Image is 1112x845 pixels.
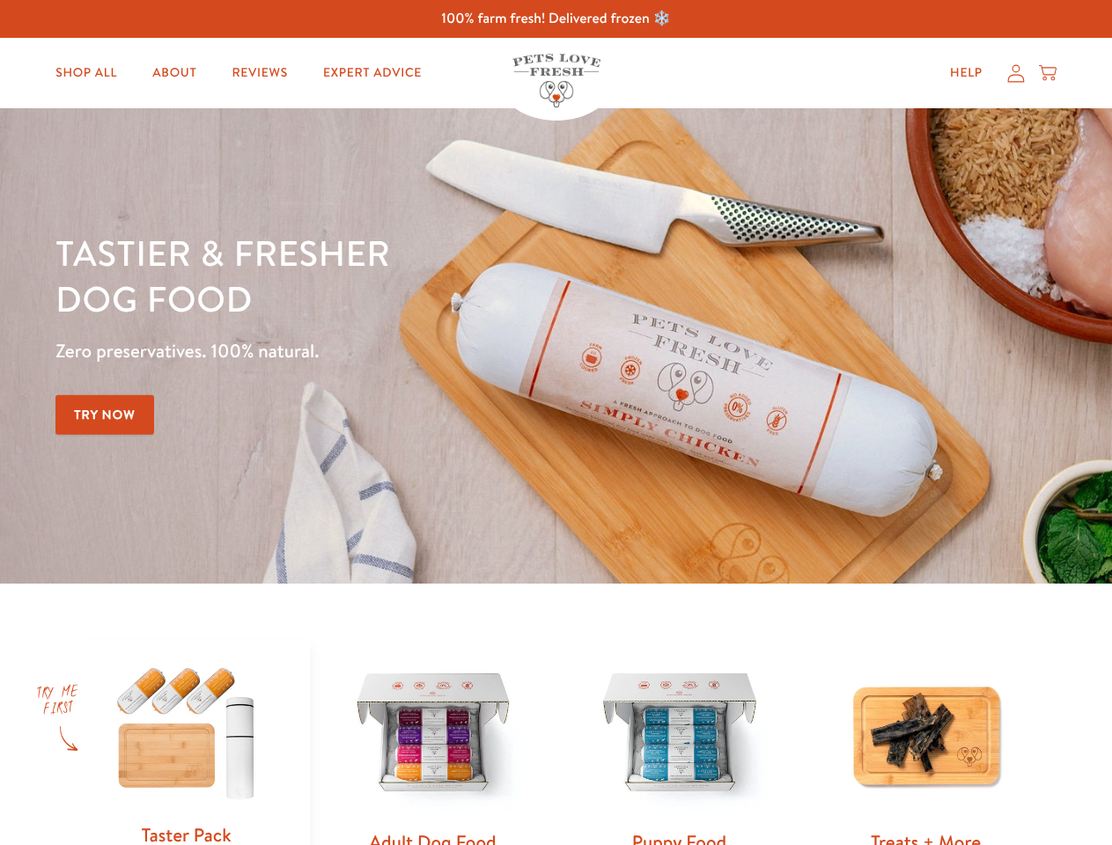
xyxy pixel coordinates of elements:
h1: Tastier & fresher dog food [55,230,723,321]
p: Zero preservatives. 100% natural. [55,335,723,367]
a: About [138,55,210,91]
a: Try Now [55,395,154,435]
a: Expert Advice [309,55,436,91]
a: Shop All [41,55,131,91]
a: Reviews [217,55,301,91]
img: Pets Love Fresh [512,54,600,107]
a: Help [936,55,997,91]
